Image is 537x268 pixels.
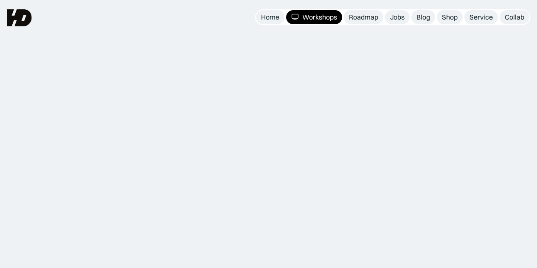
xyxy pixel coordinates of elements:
a: Roadmap [344,10,383,24]
div: Home [261,13,279,22]
div: Service [470,13,493,22]
a: Home [256,10,284,24]
div: Workshops [302,13,337,22]
div: Roadmap [349,13,378,22]
a: Service [464,10,498,24]
a: Collab [500,10,529,24]
div: Jobs [390,13,405,22]
a: Jobs [385,10,410,24]
a: Blog [411,10,435,24]
a: Shop [437,10,463,24]
div: Blog [416,13,430,22]
div: Collab [505,13,524,22]
a: Workshops [286,10,342,24]
div: Shop [442,13,458,22]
